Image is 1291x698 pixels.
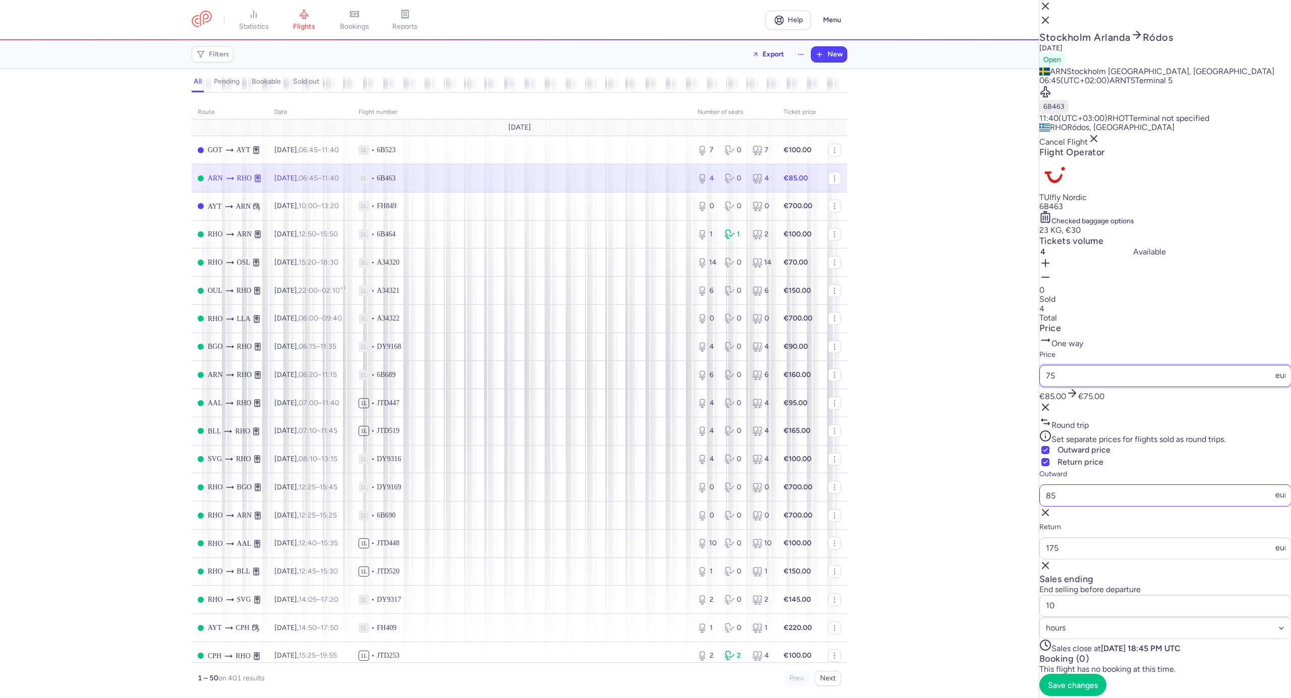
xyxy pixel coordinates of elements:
[359,426,369,436] span: 1L
[752,454,772,464] div: 4
[299,342,336,351] span: –
[725,229,744,239] div: 1
[299,230,338,238] span: –
[725,173,744,183] div: 0
[237,313,251,325] span: LLA
[299,174,318,182] time: 06:45
[1129,113,1209,123] span: Terminal not specified
[745,46,791,62] button: Export
[192,47,233,62] button: Filters
[377,398,399,408] span: JTD447
[320,511,337,520] time: 15:25
[293,22,315,31] span: flights
[784,230,811,238] strong: €100.00
[299,202,339,210] span: –
[320,258,338,267] time: 18:30
[299,286,318,295] time: 22:00
[1067,122,1175,132] span: Ródos, [GEOGRAPHIC_DATA]
[697,566,717,577] div: 1
[784,455,811,463] strong: €100.00
[725,342,744,352] div: 0
[828,50,843,58] span: New
[784,483,812,491] strong: €700.00
[299,483,316,491] time: 12:25
[340,22,369,31] span: bookings
[359,482,369,492] span: 1L
[752,482,772,492] div: 0
[320,483,337,491] time: 15:45
[299,146,318,154] time: 06:45
[1041,458,1049,466] input: Return price
[299,567,338,576] span: –
[359,258,369,268] span: 1L
[208,566,223,577] span: RHO
[697,426,717,436] div: 4
[274,399,339,407] span: [DATE],
[371,511,375,521] span: •
[321,426,337,435] time: 11:45
[725,145,744,155] div: 0
[752,511,772,521] div: 0
[784,174,808,182] strong: €85.00
[725,258,744,268] div: 0
[371,258,375,268] span: •
[237,229,252,240] span: ARN
[299,455,337,463] span: –
[1043,102,1065,112] span: 6B463
[371,313,375,324] span: •
[371,426,375,436] span: •
[359,370,369,380] span: 1L
[1059,113,1107,123] span: (UTC+03:00)
[752,201,772,211] div: 0
[697,538,717,548] div: 10
[1109,76,1126,85] span: ARN
[1050,122,1067,132] span: RHO
[322,370,337,379] time: 11:15
[237,369,252,380] span: RHO
[371,145,375,155] span: •
[697,370,717,380] div: 6
[377,286,399,296] span: A34321
[1048,681,1098,690] span: Save changes
[784,539,811,547] strong: €100.00
[299,399,318,407] time: 07:00
[752,173,772,183] div: 4
[299,314,342,323] span: –
[697,145,717,155] div: 7
[359,398,369,408] span: 1L
[697,342,717,352] div: 4
[299,230,316,238] time: 12:50
[321,202,339,210] time: 13:20
[1041,446,1049,454] input: Outward price
[752,426,772,436] div: 4
[353,105,691,120] th: Flight number
[274,314,342,323] span: [DATE],
[359,201,369,211] span: 1L
[208,482,223,493] span: RHO
[239,22,269,31] span: statistics
[725,511,744,521] div: 0
[377,426,399,436] span: JTD519
[784,342,808,351] strong: €90.00
[321,455,337,463] time: 13:15
[371,370,375,380] span: •
[299,342,316,351] time: 06:15
[320,230,338,238] time: 15:50
[299,286,345,295] span: –
[274,539,338,547] span: [DATE],
[208,538,223,549] span: RHO
[237,145,251,156] span: AYT
[268,105,353,120] th: date
[274,230,338,238] span: [DATE],
[274,286,345,295] span: [DATE],
[359,511,369,521] span: 1L
[252,77,281,86] h4: bookable
[377,342,401,352] span: DY9168
[811,47,847,62] button: New
[377,566,399,577] span: JTD520
[725,370,744,380] div: 0
[237,398,252,409] span: RHO
[697,286,717,296] div: 6
[377,595,401,605] span: DY9317
[320,342,336,351] time: 11:35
